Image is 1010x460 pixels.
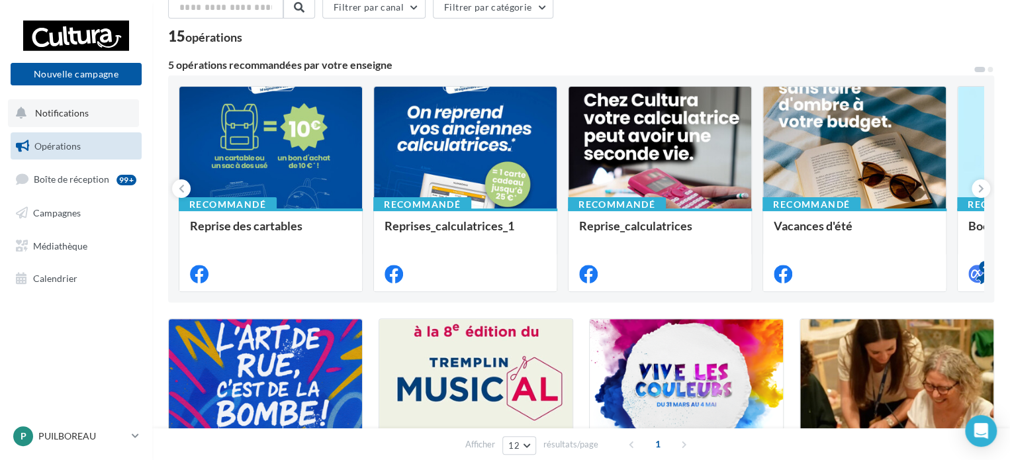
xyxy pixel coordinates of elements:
span: Notifications [35,107,89,118]
span: Campagnes [33,207,81,218]
div: Reprises_calculatrices_1 [385,219,546,246]
div: 5 opérations recommandées par votre enseigne [168,60,973,70]
a: Médiathèque [8,232,144,260]
div: 99+ [116,175,136,185]
a: P PUILBOREAU [11,424,142,449]
a: Campagnes [8,199,144,227]
a: Opérations [8,132,144,160]
a: Boîte de réception99+ [8,165,144,193]
div: Recommandé [179,197,277,212]
span: résultats/page [543,438,598,451]
span: Boîte de réception [34,173,109,185]
span: Opérations [34,140,81,152]
p: PUILBOREAU [38,430,126,443]
div: 4 [979,261,991,273]
div: 15 [168,29,242,44]
div: Reprise des cartables [190,219,351,246]
div: Recommandé [373,197,471,212]
span: Médiathèque [33,240,87,251]
div: Reprise_calculatrices [579,219,741,246]
div: Recommandé [762,197,860,212]
span: 12 [508,440,520,451]
button: Nouvelle campagne [11,63,142,85]
span: Calendrier [33,273,77,284]
span: P [21,430,26,443]
span: Afficher [465,438,495,451]
a: Calendrier [8,265,144,293]
button: 12 [502,436,536,455]
div: opérations [185,31,242,43]
div: Vacances d'été [774,219,935,246]
button: Notifications [8,99,139,127]
div: Open Intercom Messenger [965,415,997,447]
span: 1 [647,434,668,455]
div: Recommandé [568,197,666,212]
